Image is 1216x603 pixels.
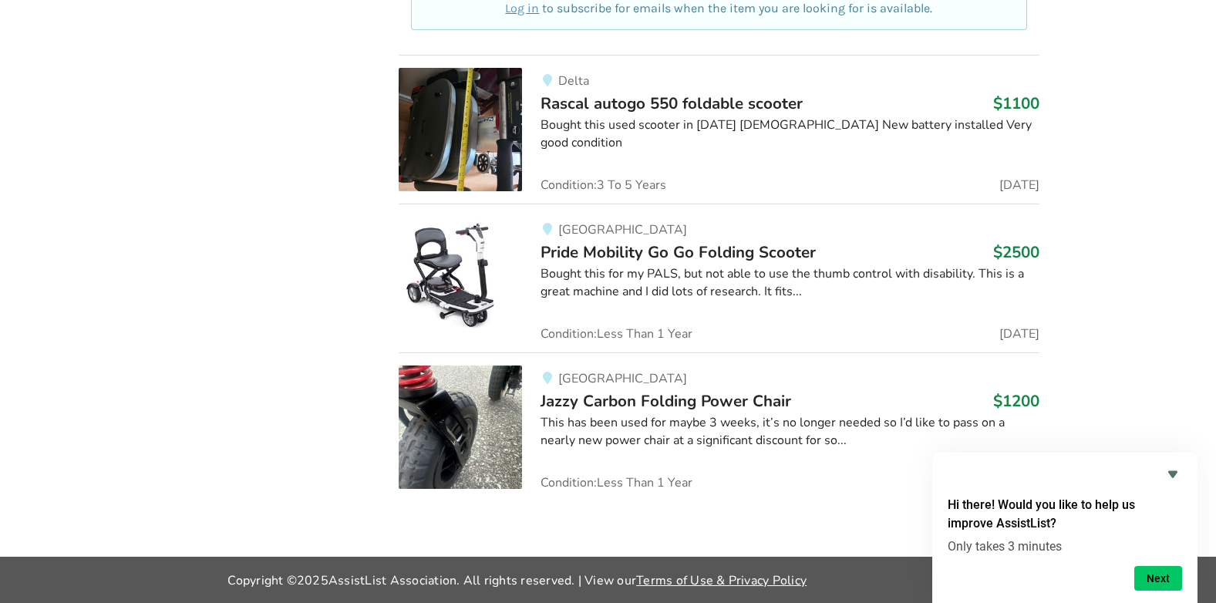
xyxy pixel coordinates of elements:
[1164,465,1182,483] button: Hide survey
[399,68,522,191] img: mobility-rascal autogo 550 foldable scooter
[541,93,803,114] span: Rascal autogo 550 foldable scooter
[993,391,1039,411] h3: $1200
[541,477,692,489] span: Condition: Less Than 1 Year
[541,390,791,412] span: Jazzy Carbon Folding Power Chair
[399,366,522,489] img: mobility-jazzy carbon folding power chair
[541,414,1039,450] div: This has been used for maybe 3 weeks, it’s no longer needed so I’d like to pass on a nearly new p...
[541,328,692,340] span: Condition: Less Than 1 Year
[541,265,1039,301] div: Bought this for my PALS, but not able to use the thumb control with disability. This is a great m...
[948,539,1182,554] p: Only takes 3 minutes
[636,572,807,589] a: Terms of Use & Privacy Policy
[558,72,589,89] span: Delta
[993,242,1039,262] h3: $2500
[541,116,1039,152] div: Bought this used scooter in [DATE] [DEMOGRAPHIC_DATA] New battery installed Very good condition
[948,465,1182,591] div: Hi there! Would you like to help us improve AssistList?
[993,93,1039,113] h3: $1100
[399,204,1039,352] a: mobility-pride mobility go go folding scooter[GEOGRAPHIC_DATA]Pride Mobility Go Go Folding Scoote...
[399,352,1039,489] a: mobility-jazzy carbon folding power chair[GEOGRAPHIC_DATA]Jazzy Carbon Folding Power Chair$1200Th...
[1134,566,1182,591] button: Next question
[399,55,1039,204] a: mobility-rascal autogo 550 foldable scooterDeltaRascal autogo 550 foldable scooter$1100Bought thi...
[999,328,1039,340] span: [DATE]
[541,241,816,263] span: Pride Mobility Go Go Folding Scooter
[948,496,1182,533] h2: Hi there! Would you like to help us improve AssistList?
[399,217,522,340] img: mobility-pride mobility go go folding scooter
[999,179,1039,191] span: [DATE]
[541,179,666,191] span: Condition: 3 To 5 Years
[558,221,687,238] span: [GEOGRAPHIC_DATA]
[558,370,687,387] span: [GEOGRAPHIC_DATA]
[505,1,539,15] a: Log in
